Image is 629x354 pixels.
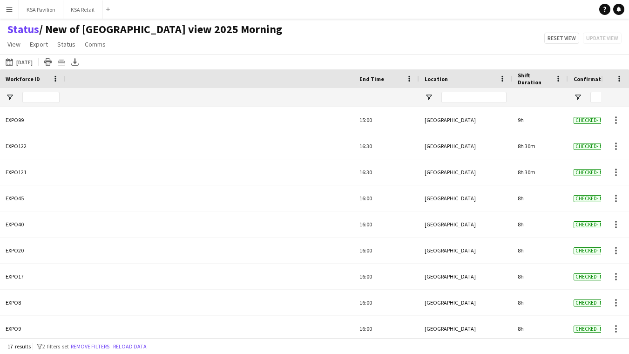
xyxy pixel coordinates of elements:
[574,75,629,82] span: Confirmation Status
[354,159,419,185] div: 16:30
[354,107,419,133] div: 15:00
[512,316,568,341] div: 8h
[354,133,419,159] div: 16:30
[69,56,81,68] app-action-btn: Export XLSX
[419,238,512,263] div: [GEOGRAPHIC_DATA]
[7,22,39,36] a: Status
[574,143,605,150] span: Checked-in
[419,211,512,237] div: [GEOGRAPHIC_DATA]
[574,247,605,254] span: Checked-in
[574,326,605,333] span: Checked-in
[574,300,605,306] span: Checked-in
[6,93,14,102] button: Open Filter Menu
[512,185,568,211] div: 8h
[4,56,34,68] button: [DATE]
[419,159,512,185] div: [GEOGRAPHIC_DATA]
[6,75,40,82] span: Workforce ID
[419,107,512,133] div: [GEOGRAPHIC_DATA]
[512,159,568,185] div: 8h 30m
[512,290,568,315] div: 8h
[19,0,63,19] button: KSA Pavilion
[512,264,568,289] div: 8h
[419,264,512,289] div: [GEOGRAPHIC_DATA]
[354,185,419,211] div: 16:00
[574,93,582,102] button: Open Filter Menu
[7,40,20,48] span: View
[518,72,551,86] span: Shift Duration
[544,33,579,44] button: Reset view
[574,169,605,176] span: Checked-in
[574,117,605,124] span: Checked-in
[574,195,605,202] span: Checked-in
[354,238,419,263] div: 16:00
[512,238,568,263] div: 8h
[425,75,448,82] span: Location
[56,56,67,68] app-action-btn: Crew files as ZIP
[42,56,54,68] app-action-btn: Print
[354,264,419,289] div: 16:00
[419,290,512,315] div: [GEOGRAPHIC_DATA]
[512,133,568,159] div: 8h 30m
[441,92,507,103] input: Location Filter Input
[574,221,605,228] span: Checked-in
[22,92,60,103] input: Workforce ID Filter Input
[419,316,512,341] div: [GEOGRAPHIC_DATA]
[512,211,568,237] div: 8h
[111,341,149,352] button: Reload data
[354,316,419,341] div: 16:00
[54,38,79,50] a: Status
[39,22,282,36] span: New of Osaka view 2025 Morning
[4,38,24,50] a: View
[81,38,109,50] a: Comms
[419,185,512,211] div: [GEOGRAPHIC_DATA]
[85,40,106,48] span: Comms
[42,343,69,350] span: 2 filters set
[69,341,111,352] button: Remove filters
[419,133,512,159] div: [GEOGRAPHIC_DATA]
[425,93,433,102] button: Open Filter Menu
[574,273,605,280] span: Checked-in
[57,40,75,48] span: Status
[359,75,384,82] span: End Time
[26,38,52,50] a: Export
[354,290,419,315] div: 16:00
[354,211,419,237] div: 16:00
[30,40,48,48] span: Export
[512,107,568,133] div: 9h
[63,0,102,19] button: KSA Retail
